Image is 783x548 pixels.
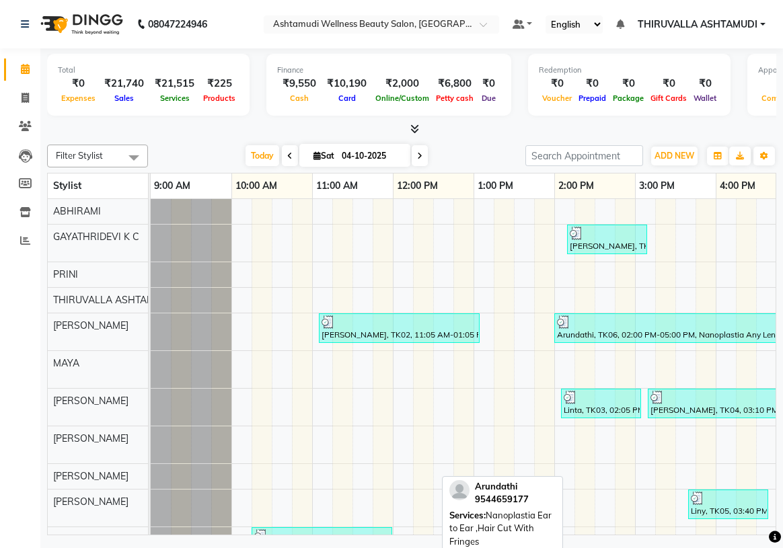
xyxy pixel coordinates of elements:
[322,76,372,91] div: ₹10,190
[609,76,647,91] div: ₹0
[53,231,139,243] span: GAYATHRIDEVI K C
[539,76,575,91] div: ₹0
[149,76,200,91] div: ₹21,515
[689,492,767,517] div: Liny, TK05, 03:40 PM-04:40 PM, Un-Tan Facial
[647,93,690,103] span: Gift Cards
[53,319,128,331] span: [PERSON_NAME]
[53,357,79,369] span: MAYA
[58,65,239,76] div: Total
[568,227,646,252] div: [PERSON_NAME], TK04, 02:10 PM-03:10 PM, Ceramide Anti-Frizz Treatment
[651,147,698,165] button: ADD NEW
[475,481,517,492] span: Arundathi
[53,470,128,482] span: [PERSON_NAME]
[555,176,597,196] a: 2:00 PM
[53,496,128,508] span: [PERSON_NAME]
[99,76,149,91] div: ₹21,740
[53,533,73,545] span: Arya
[232,176,281,196] a: 10:00 AM
[200,76,239,91] div: ₹225
[433,76,477,91] div: ₹6,800
[647,76,690,91] div: ₹0
[56,150,103,161] span: Filter Stylist
[433,93,477,103] span: Petty cash
[690,76,720,91] div: ₹0
[53,268,78,280] span: PRINI
[655,151,694,161] span: ADD NEW
[372,93,433,103] span: Online/Custom
[539,93,575,103] span: Voucher
[111,93,137,103] span: Sales
[151,176,194,196] a: 9:00 AM
[53,180,81,192] span: Stylist
[372,76,433,91] div: ₹2,000
[157,93,193,103] span: Services
[53,432,128,444] span: [PERSON_NAME]
[562,391,640,416] div: Linta, TK03, 02:05 PM-03:05 PM, Highlighting (Per Streaks)
[716,176,759,196] a: 4:00 PM
[575,93,609,103] span: Prepaid
[277,76,322,91] div: ₹9,550
[287,93,312,103] span: Cash
[313,176,361,196] a: 11:00 AM
[475,493,529,506] div: 9544659177
[449,510,486,520] span: Services:
[58,93,99,103] span: Expenses
[394,176,441,196] a: 12:00 PM
[53,395,128,407] span: [PERSON_NAME]
[310,151,338,161] span: Sat
[200,93,239,103] span: Products
[58,76,99,91] div: ₹0
[474,176,517,196] a: 1:00 PM
[636,176,678,196] a: 3:00 PM
[53,294,171,306] span: THIRUVALLA ASHTAMUDI
[609,93,647,103] span: Package
[320,315,478,341] div: [PERSON_NAME], TK02, 11:05 AM-01:05 PM, Anti-[MEDICAL_DATA] Treatment With Spa,Spa Pedicure
[449,510,552,547] span: Nanoplastia Ear to Ear ,Hair Cut With Fringes
[539,65,720,76] div: Redemption
[478,93,499,103] span: Due
[34,5,126,43] img: logo
[338,146,405,166] input: 2025-10-04
[638,17,757,32] span: THIRUVALLA ASHTAMUDI
[575,76,609,91] div: ₹0
[525,145,643,166] input: Search Appointment
[690,93,720,103] span: Wallet
[246,145,279,166] span: Today
[148,5,207,43] b: 08047224946
[477,76,500,91] div: ₹0
[53,205,101,217] span: ABHIRAMI
[449,480,470,500] img: profile
[335,93,359,103] span: Card
[277,65,500,76] div: Finance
